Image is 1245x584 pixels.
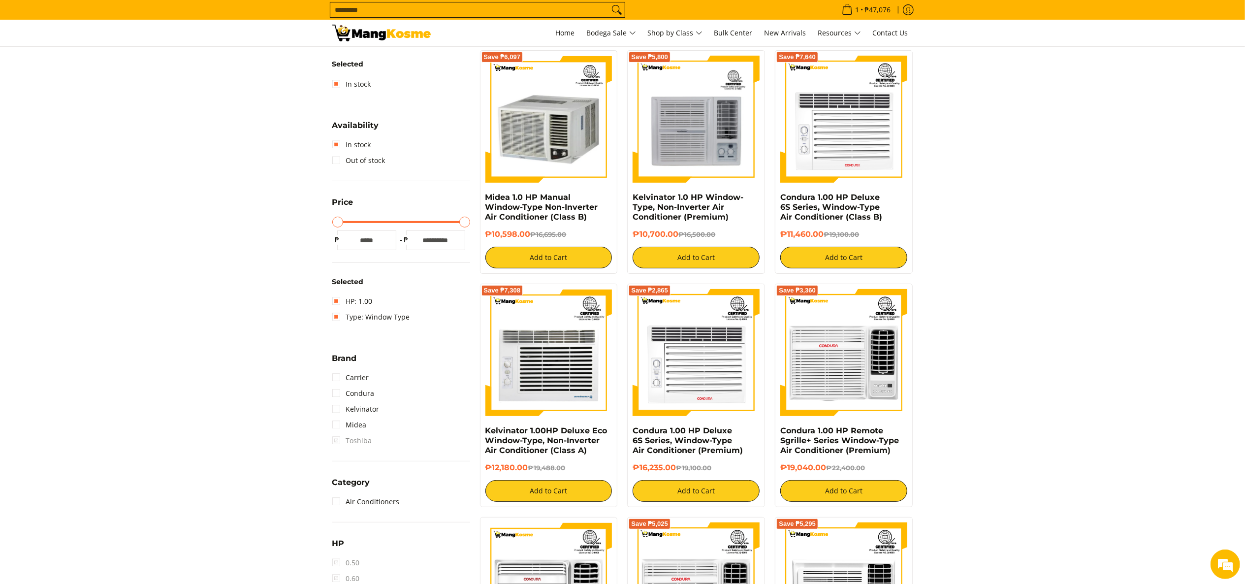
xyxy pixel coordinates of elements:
[556,28,575,37] span: Home
[485,247,612,268] button: Add to Cart
[332,25,431,41] img: Bodega Sale Aircon l Mang Kosme: Home Appliances Warehouse Sale Window Type
[818,27,861,39] span: Resources
[714,28,753,37] span: Bulk Center
[824,230,859,238] del: ₱19,100.00
[485,463,612,473] h6: ₱12,180.00
[643,20,707,46] a: Shop by Class
[332,309,410,325] a: Type: Window Type
[779,54,816,60] span: Save ₱7,640
[528,464,566,472] del: ₱19,488.00
[873,28,908,37] span: Contact Us
[531,230,567,238] del: ₱16,695.00
[839,4,894,15] span: •
[332,153,385,168] a: Out of stock
[332,401,380,417] a: Kelvinator
[161,5,185,29] div: Minimize live chat window
[332,479,370,494] summary: Open
[441,20,913,46] nav: Main Menu
[57,124,136,224] span: We're online!
[780,247,907,268] button: Add to Cart
[633,463,760,473] h6: ₱16,235.00
[332,370,369,386] a: Carrier
[780,480,907,502] button: Add to Cart
[780,463,907,473] h6: ₱19,040.00
[582,20,641,46] a: Bodega Sale
[863,6,893,13] span: ₱47,076
[5,269,188,303] textarea: Type your message and hit 'Enter'
[854,6,861,13] span: 1
[332,198,353,206] span: Price
[332,293,373,309] a: HP: 1.00
[485,229,612,239] h6: ₱10,598.00
[631,288,668,293] span: Save ₱2,865
[332,555,360,571] span: 0.50
[779,288,816,293] span: Save ₱3,360
[780,289,907,416] img: condura-sgrille-series-window-type-remote-aircon-premium-full-view-mang-kosme
[633,56,760,183] img: Kelvinator 1.0 HP Window-Type, Non-Inverter Air Conditioner (Premium)
[765,28,806,37] span: New Arrivals
[676,464,711,472] del: ₱19,100.00
[631,54,668,60] span: Save ₱5,800
[332,122,379,137] summary: Open
[633,480,760,502] button: Add to Cart
[485,56,612,183] img: Midea 1.0 HP Manual Window-Type Non-Inverter Air Conditioner (Class B)
[678,230,715,238] del: ₱16,500.00
[332,479,370,487] span: Category
[332,494,400,510] a: Air Conditioners
[332,355,357,370] summary: Open
[332,235,342,245] span: ₱
[633,193,743,222] a: Kelvinator 1.0 HP Window-Type, Non-Inverter Air Conditioner (Premium)
[401,235,411,245] span: ₱
[332,198,353,214] summary: Open
[760,20,811,46] a: New Arrivals
[633,229,760,239] h6: ₱10,700.00
[332,122,379,130] span: Availability
[485,289,612,416] img: Kelvinator 1.00HP Deluxe Eco Window-Type, Non-Inverter Air Conditioner (Class A)
[631,521,668,527] span: Save ₱5,025
[485,426,607,455] a: Kelvinator 1.00HP Deluxe Eco Window-Type, Non-Inverter Air Conditioner (Class A)
[609,2,625,17] button: Search
[485,193,598,222] a: Midea 1.0 HP Manual Window-Type Non-Inverter Air Conditioner (Class B)
[485,480,612,502] button: Add to Cart
[332,278,470,287] h6: Selected
[332,386,375,401] a: Condura
[633,289,760,416] img: Condura 1.00 HP Deluxe 6S Series, Window-Type Air Conditioner (Premium)
[813,20,866,46] a: Resources
[332,355,357,362] span: Brand
[51,55,165,68] div: Chat with us now
[779,521,816,527] span: Save ₱5,295
[332,60,470,69] h6: Selected
[551,20,580,46] a: Home
[780,56,907,183] img: Condura 1.00 HP Deluxe 6S Series, Window-Type Air Conditioner (Class B)
[648,27,702,39] span: Shop by Class
[780,229,907,239] h6: ₱11,460.00
[332,137,371,153] a: In stock
[484,288,521,293] span: Save ₱7,308
[826,464,865,472] del: ₱22,400.00
[587,27,636,39] span: Bodega Sale
[780,426,899,455] a: Condura 1.00 HP Remote Sgrille+ Series Window-Type Air Conditioner (Premium)
[484,54,521,60] span: Save ₱6,097
[633,426,743,455] a: Condura 1.00 HP Deluxe 6S Series, Window-Type Air Conditioner (Premium)
[780,193,882,222] a: Condura 1.00 HP Deluxe 6S Series, Window-Type Air Conditioner (Class B)
[332,417,367,433] a: Midea
[332,433,372,449] span: Toshiba
[868,20,913,46] a: Contact Us
[332,540,345,555] summary: Open
[709,20,758,46] a: Bulk Center
[332,540,345,548] span: HP
[633,247,760,268] button: Add to Cart
[332,76,371,92] a: In stock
